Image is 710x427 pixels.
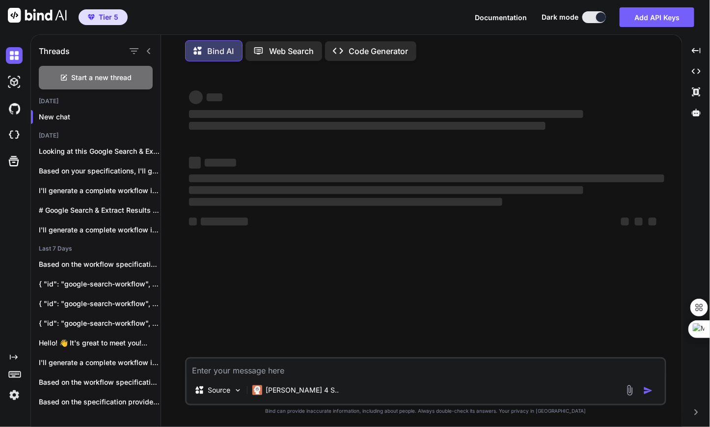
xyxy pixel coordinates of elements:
span: ‌ [189,157,201,169]
p: Web Search [270,45,314,57]
p: Code Generator [349,45,409,57]
img: Pick Models [234,386,242,395]
img: darkChat [6,47,23,64]
span: ‌ [621,218,629,226]
span: ‌ [189,218,197,226]
img: premium [88,14,95,20]
img: cloudideIcon [6,127,23,143]
span: ‌ [649,218,656,226]
span: Tier 5 [99,12,118,22]
span: ‌ [201,218,248,226]
p: I'll generate a complete workflow implementation that... [39,186,161,196]
h2: [DATE] [31,97,161,105]
p: Based on the workflow specification provided, I'll... [39,259,161,269]
span: ‌ [189,122,546,130]
img: icon [643,386,653,396]
button: Add API Keys [620,7,694,27]
p: Hello! 👋 It's great to meet you!... [39,338,161,348]
span: ‌ [189,186,583,194]
span: ‌ [189,110,583,118]
h1: Threads [39,45,70,57]
span: Documentation [475,13,527,22]
p: { "id": "google-search-workflow", "name": "Google Search Workflow",... [39,279,161,289]
p: Bind AI [208,45,234,57]
img: settings [6,387,23,403]
p: Source [208,385,231,395]
span: ‌ [205,159,236,167]
p: Based on your specifications, I'll generate a... [39,166,161,176]
p: # Google Search & Extract Results Workflow... [39,205,161,215]
p: Based on the specification provided, I'll generate... [39,397,161,407]
h2: Last 7 Days [31,245,161,253]
img: darkAi-studio [6,74,23,90]
p: { "id": "google-search-workflow", "name": "Google Search Workflow",... [39,299,161,309]
h2: [DATE] [31,132,161,140]
p: Looking at this Google Search & Extract... [39,146,161,156]
p: [PERSON_NAME] 4 S.. [266,385,339,395]
p: Based on the workflow specification, I'll generate... [39,377,161,387]
span: ‌ [635,218,643,226]
span: Start a new thread [72,73,132,83]
p: New chat [39,112,161,122]
p: Bind can provide inaccurate information, including about people. Always double-check its answers.... [185,407,666,415]
span: ‌ [207,93,222,101]
img: githubDark [6,100,23,117]
span: ‌ [189,174,664,182]
p: I'll generate a complete workflow implementation that... [39,358,161,368]
button: premiumTier 5 [79,9,128,25]
p: { "id": "google-search-workflow", "name": "Google Search Automation",... [39,318,161,328]
img: Claude 4 Sonnet [252,385,262,395]
img: Bind AI [8,8,67,23]
span: ‌ [189,90,203,104]
button: Documentation [475,12,527,23]
img: attachment [624,385,635,396]
span: ‌ [189,198,503,206]
span: Dark mode [542,12,578,22]
p: I'll generate a complete workflow implementation for... [39,225,161,235]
